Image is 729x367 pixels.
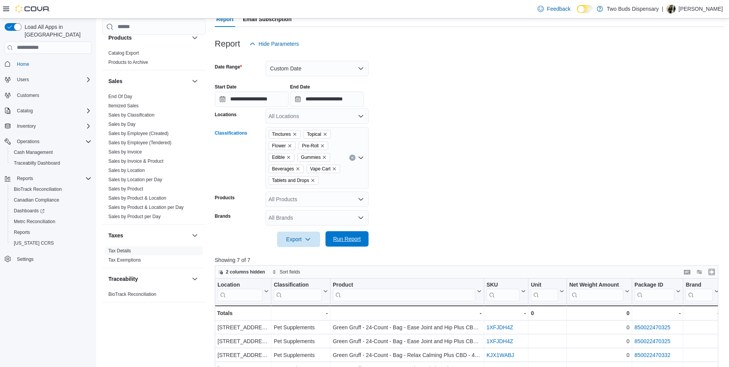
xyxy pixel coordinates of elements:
span: End Of Day [108,93,132,100]
a: Sales by Employee (Tendered) [108,140,171,145]
div: Unit [531,281,558,289]
button: Product [333,281,482,301]
span: Sales by Product per Day [108,214,161,220]
button: Remove Gummies from selection in this group [322,155,327,160]
span: Home [17,61,29,67]
span: Sales by Employee (Created) [108,130,169,137]
input: Press the down key to open a popover containing a calendar. [215,92,289,107]
button: Clear input [349,155,355,161]
span: Gummies [301,153,320,161]
span: Metrc Reconciliation [11,217,91,226]
div: Products [102,48,206,70]
a: 1XFJDH4Z [487,324,513,330]
div: Green Gruff - 24-Count - Bag - Ease Joint and Hip Plus CBD - 120mg - P1 [333,323,482,332]
span: Sales by Product [108,186,143,192]
div: Net Weight Amount [569,281,623,301]
span: Canadian Compliance [14,197,59,203]
div: - [686,309,719,318]
span: Topical [307,130,321,138]
span: Cash Management [11,148,91,157]
span: Catalog [17,108,33,114]
span: Sales by Employee (Tendered) [108,140,171,146]
span: Dashboards [14,208,45,214]
span: Inventory [14,122,91,131]
span: Vape Cart [310,165,330,173]
span: Catalog [14,106,91,115]
span: Itemized Sales [108,103,139,109]
div: Classification [274,281,322,301]
span: Flower [269,142,296,150]
span: Operations [14,137,91,146]
div: - [634,309,681,318]
button: Run Report [325,231,369,247]
button: Cash Management [8,147,95,158]
button: Operations [14,137,43,146]
button: Display options [695,267,704,277]
a: BioTrack Reconciliation [108,292,156,297]
span: Reports [17,175,33,182]
button: Reports [2,173,95,184]
button: Sales [190,77,199,86]
span: Hide Parameters [259,40,299,48]
label: Brands [215,213,231,219]
span: Tinctures [269,130,301,138]
div: - [333,309,482,318]
button: Remove Tinctures from selection in this group [292,132,297,137]
a: Sales by Employee (Created) [108,131,169,136]
button: Taxes [190,231,199,240]
nav: Complex example [5,55,91,285]
span: Gummies [297,153,330,162]
a: Sales by Day [108,122,136,127]
button: [US_STATE] CCRS [8,238,95,249]
button: Net Weight Amount [569,281,629,301]
div: Pet Supplements [274,323,328,332]
button: Brand [686,281,719,301]
button: Custom Date [266,61,369,76]
div: Sales [102,92,206,224]
span: Dashboards [11,206,91,215]
p: [PERSON_NAME] [679,4,723,13]
div: [STREET_ADDRESS] [218,350,269,360]
div: Pet Supplements [274,337,328,346]
span: Sales by Invoice [108,149,142,155]
a: Settings [14,255,37,264]
span: Run Report [333,235,361,243]
span: BioTrack Reconciliation [14,186,62,192]
a: Traceabilty Dashboard [11,158,63,168]
a: Sales by Product per Day [108,214,161,219]
label: End Date [290,84,310,90]
p: | [662,4,663,13]
button: Remove Vape Cart from selection in this group [332,167,337,171]
a: Sales by Product & Location [108,195,166,201]
a: Customers [14,91,42,100]
button: Users [14,75,32,84]
a: Catalog Export [108,50,139,56]
a: Sales by Location per Day [108,177,162,182]
button: Remove Pre-Roll from selection in this group [320,143,325,148]
a: Canadian Compliance [11,195,62,205]
span: Pre-Roll [299,142,328,150]
span: Traceabilty Dashboard [14,160,60,166]
button: 2 columns hidden [215,267,268,277]
div: [STREET_ADDRESS] [218,323,269,332]
label: Start Date [215,84,237,90]
a: [US_STATE] CCRS [11,239,57,248]
span: Operations [17,138,40,145]
a: Sales by Invoice & Product [108,158,163,164]
div: Classification [274,281,322,289]
span: Vape Cart [307,165,340,173]
span: Cash Management [14,149,53,155]
span: Tablets and Drops [272,177,309,184]
span: Tax Exemptions [108,257,141,263]
div: Green Gruff - 24-Count - Bag - Relax Calming Plus CBD - 450mg - P1 [333,350,482,360]
div: 0 [569,309,629,318]
input: Press the down key to open a popover containing a calendar. [290,92,364,107]
div: 0 [531,309,564,318]
button: Taxes [108,232,189,239]
button: Remove Topical from selection in this group [323,132,327,137]
button: Remove Tablets and Drops from selection in this group [311,178,315,183]
button: Operations [2,136,95,147]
